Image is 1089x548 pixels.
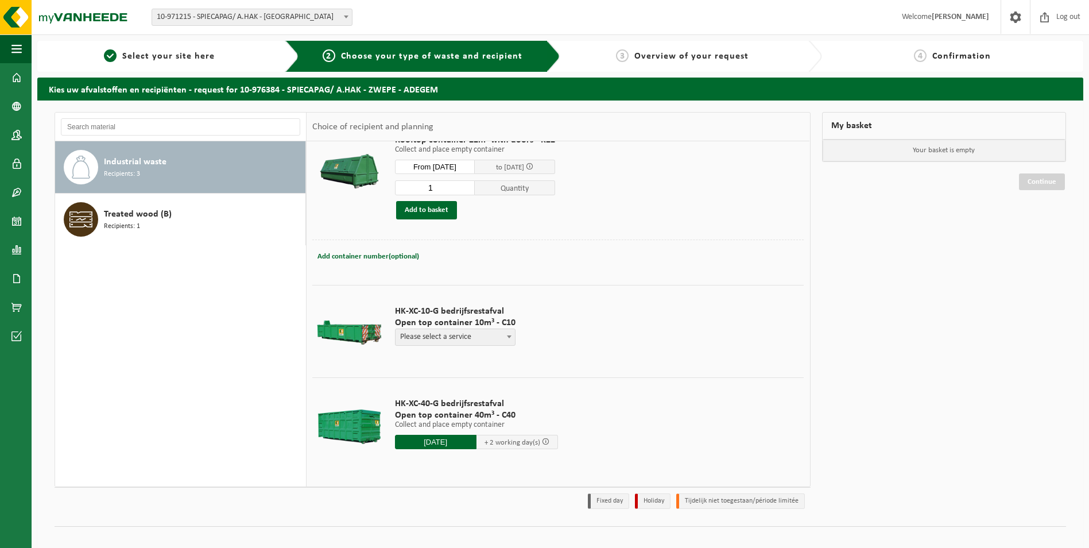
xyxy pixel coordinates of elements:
li: Fixed day [588,493,629,509]
span: Industrial waste [104,155,166,169]
span: Recipients: 3 [104,169,140,180]
span: + 2 working day(s) [485,439,540,446]
span: Quantity [475,180,555,195]
li: Holiday [635,493,671,509]
p: Collect and place empty container [395,146,555,154]
span: Treated wood (B) [104,207,172,221]
a: Continue [1019,173,1065,190]
button: Treated wood (B) Recipients: 1 [55,194,306,245]
p: Collect and place empty container [395,421,558,429]
div: Choice of recipient and planning [307,113,439,141]
li: Tijdelijk niet toegestaan/période limitée [676,493,805,509]
span: HK-XC-10-G bedrijfsrestafval [395,306,516,317]
span: 10-971215 - SPIECAPAG/ A.HAK - BRUGGE [152,9,352,25]
span: Open top container 40m³ - C40 [395,410,558,421]
span: 4 [914,49,927,62]
span: Please select a service [395,329,516,346]
button: Add to basket [396,201,457,219]
span: Add container number(optional) [317,253,419,260]
span: 10-971215 - SPIECAPAG/ A.HAK - BRUGGE [152,9,352,26]
span: Recipients: 1 [104,221,140,232]
div: My basket [822,112,1067,140]
span: Select your site here [122,52,215,61]
button: Add container number(optional) [316,249,420,265]
button: Industrial waste Recipients: 3 [55,141,306,194]
a: 1Select your site here [43,49,276,63]
span: Please select a service [396,329,515,345]
span: Open top container 10m³ - C10 [395,317,516,329]
span: 2 [323,49,335,62]
span: Overview of your request [634,52,749,61]
span: Confirmation [932,52,991,61]
span: 3 [616,49,629,62]
strong: [PERSON_NAME] [932,13,989,21]
input: Select date [395,435,476,449]
span: Choose your type of waste and recipient [341,52,522,61]
input: Search material [61,118,300,136]
span: 1 [104,49,117,62]
span: HK-XC-40-G bedrijfsrestafval [395,398,558,410]
p: Your basket is empty [823,140,1066,161]
span: to [DATE] [496,164,524,171]
h2: Kies uw afvalstoffen en recipiënten - request for 10-976384 - SPIECAPAG/ A.HAK - ZWEPE - ADEGEM [37,78,1083,100]
input: Select date [395,160,475,174]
